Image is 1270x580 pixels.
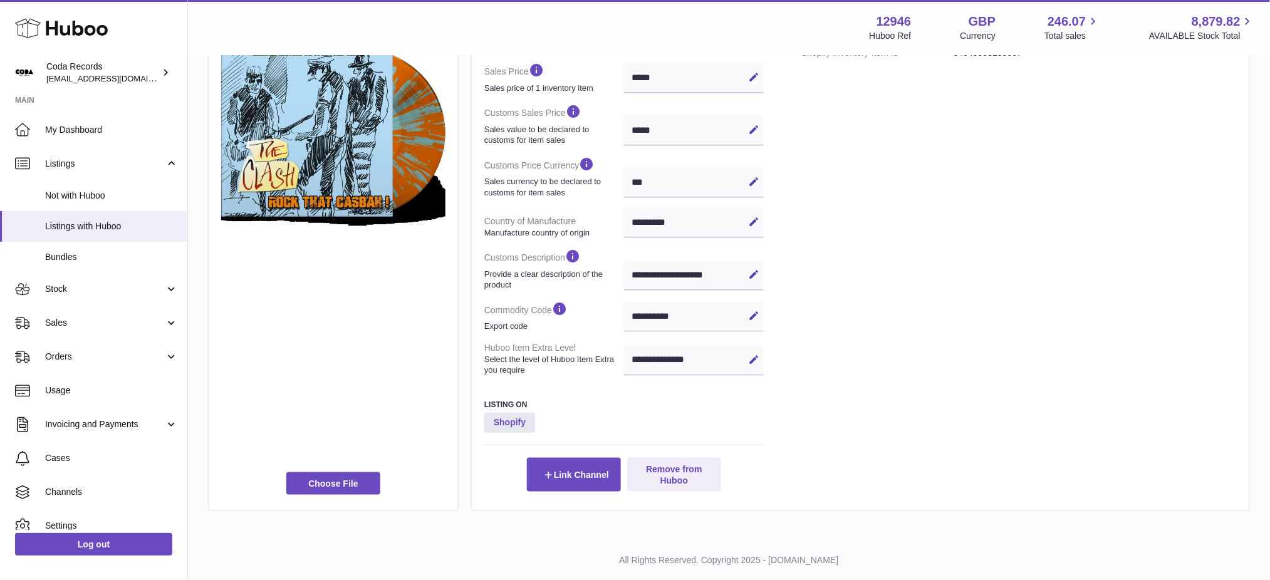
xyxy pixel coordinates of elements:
[15,533,172,556] a: Log out
[969,13,996,30] strong: GBP
[45,385,178,396] span: Usage
[45,220,178,232] span: Listings with Huboo
[45,418,165,430] span: Invoicing and Payments
[1044,13,1100,42] a: 246.07 Total sales
[1149,13,1255,42] a: 8,879.82 AVAILABLE Stock Total
[484,243,624,295] dt: Customs Description
[960,30,996,42] div: Currency
[627,458,721,492] button: Remove from Huboo
[15,63,34,82] img: internalAdmin-12946@internal.huboo.com
[1048,13,1086,30] span: 246.07
[45,251,178,263] span: Bundles
[286,472,380,495] span: Choose File
[484,413,535,433] strong: Shopify
[45,351,165,363] span: Orders
[484,354,621,376] strong: Select the level of Huboo Item Extra you require
[484,269,621,291] strong: Provide a clear description of the product
[1044,30,1100,42] span: Total sales
[484,321,621,332] strong: Export code
[527,458,621,492] button: Link Channel
[45,452,178,464] span: Cases
[877,13,912,30] strong: 12946
[870,30,912,42] div: Huboo Ref
[46,61,159,85] div: Coda Records
[198,555,1260,567] p: All Rights Reserved. Copyright 2025 - [DOMAIN_NAME]
[484,400,764,410] h3: Listing On
[1192,13,1241,30] span: 8,879.82
[46,73,184,83] span: [EMAIL_ADDRESS][DOMAIN_NAME]
[45,317,165,329] span: Sales
[45,190,178,202] span: Not with Huboo
[484,296,624,337] dt: Commodity Code
[484,337,624,381] dt: Huboo Item Extra Level
[45,158,165,170] span: Listings
[45,486,178,498] span: Channels
[45,283,165,295] span: Stock
[45,520,178,532] span: Settings
[1149,30,1255,42] span: AVAILABLE Stock Total
[45,124,178,136] span: My Dashboard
